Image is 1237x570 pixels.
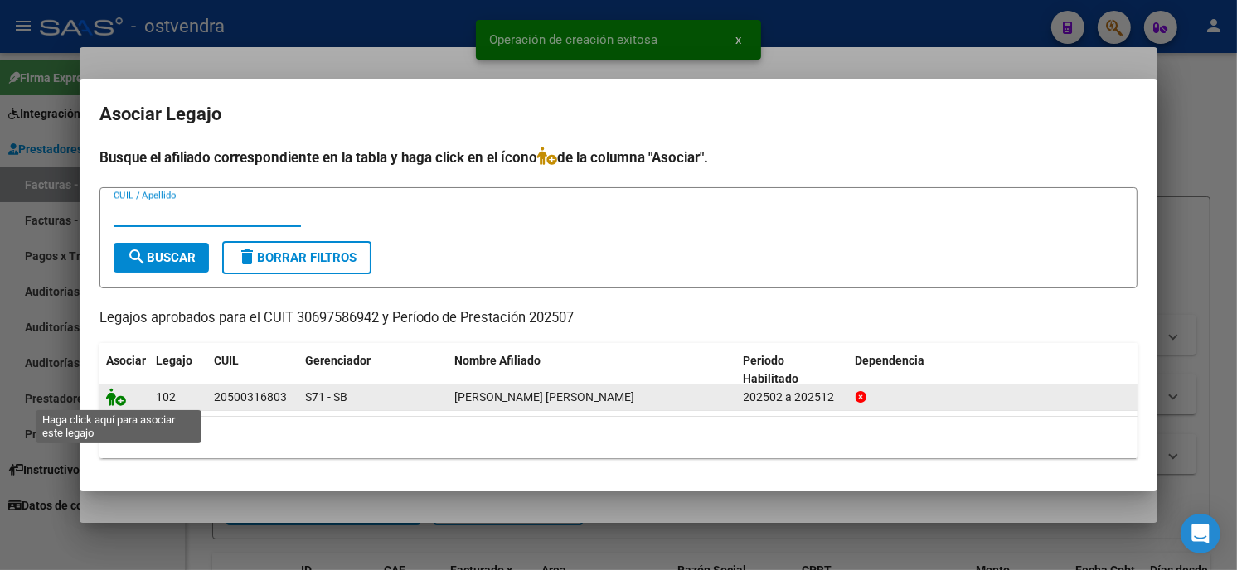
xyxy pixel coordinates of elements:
[127,247,147,267] mat-icon: search
[454,390,634,403] span: COLACE MAXIMO ERNESTO
[744,354,799,386] span: Periodo Habilitado
[156,354,192,367] span: Legajo
[99,417,1138,458] div: 1 registros
[737,343,849,398] datatable-header-cell: Periodo Habilitado
[207,343,298,398] datatable-header-cell: CUIL
[214,354,239,367] span: CUIL
[106,354,146,367] span: Asociar
[237,247,257,267] mat-icon: delete
[448,343,737,398] datatable-header-cell: Nombre Afiliado
[149,343,207,398] datatable-header-cell: Legajo
[1181,514,1220,553] div: Open Intercom Messenger
[849,343,1138,398] datatable-header-cell: Dependencia
[99,343,149,398] datatable-header-cell: Asociar
[214,388,287,407] div: 20500316803
[454,354,541,367] span: Nombre Afiliado
[305,354,371,367] span: Gerenciador
[744,388,842,407] div: 202502 a 202512
[856,354,925,367] span: Dependencia
[99,99,1138,130] h2: Asociar Legajo
[305,390,347,403] span: S71 - SB
[99,308,1138,329] p: Legajos aprobados para el CUIT 30697586942 y Período de Prestación 202507
[298,343,448,398] datatable-header-cell: Gerenciador
[127,250,196,265] span: Buscar
[222,241,371,274] button: Borrar Filtros
[156,390,176,403] span: 102
[114,243,209,273] button: Buscar
[99,147,1138,168] h4: Busque el afiliado correspondiente en la tabla y haga click en el ícono de la columna "Asociar".
[237,250,357,265] span: Borrar Filtros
